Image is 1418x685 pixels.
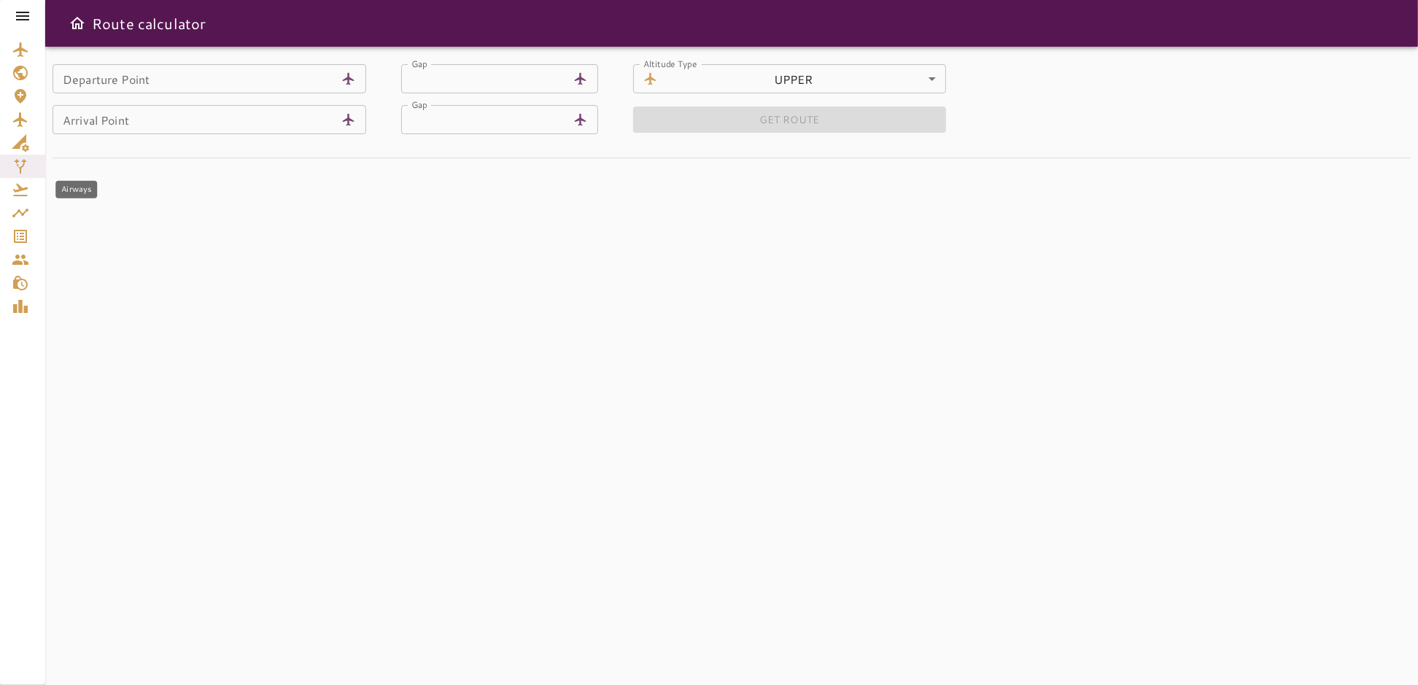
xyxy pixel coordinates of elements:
button: Open drawer [63,9,92,38]
h6: Route calculator [92,12,206,35]
label: Gap [411,98,427,111]
div: Airways [55,181,97,198]
label: Gap [411,58,427,70]
div: UPPER [664,64,947,93]
label: Altitude Type [643,58,697,70]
